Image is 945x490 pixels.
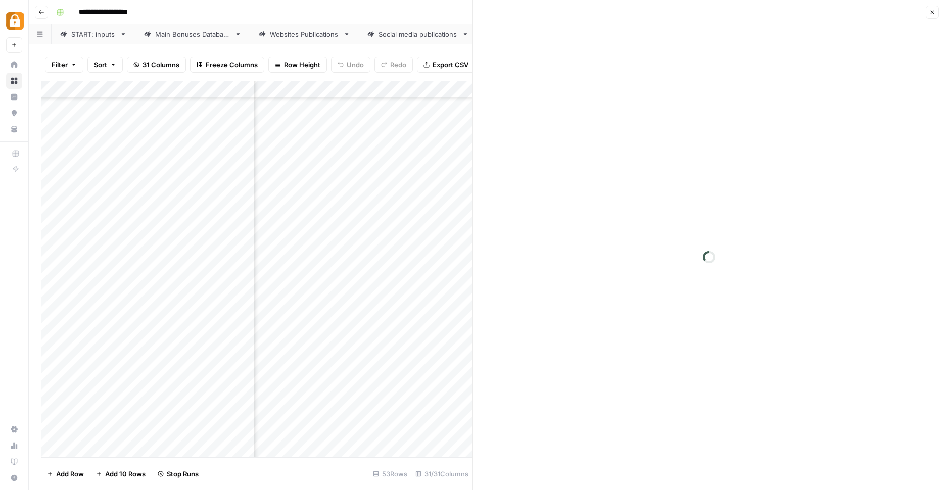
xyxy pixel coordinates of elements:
[411,466,472,482] div: 31/31 Columns
[167,469,199,479] span: Stop Runs
[6,454,22,470] a: Learning Hub
[433,60,468,70] span: Export CSV
[331,57,370,73] button: Undo
[6,105,22,121] a: Opportunities
[94,60,107,70] span: Sort
[52,24,135,44] a: START: inputs
[41,466,90,482] button: Add Row
[105,469,146,479] span: Add 10 Rows
[135,24,250,44] a: Main Bonuses Database
[250,24,359,44] a: Websites Publications
[152,466,205,482] button: Stop Runs
[390,60,406,70] span: Redo
[369,466,411,482] div: 53 Rows
[6,8,22,33] button: Workspace: Adzz
[347,60,364,70] span: Undo
[6,73,22,89] a: Browse
[71,29,116,39] div: START: inputs
[268,57,327,73] button: Row Height
[6,421,22,437] a: Settings
[6,12,24,30] img: Adzz Logo
[6,89,22,105] a: Insights
[45,57,83,73] button: Filter
[6,121,22,137] a: Your Data
[155,29,230,39] div: Main Bonuses Database
[270,29,339,39] div: Websites Publications
[379,29,458,39] div: Social media publications
[359,24,478,44] a: Social media publications
[90,466,152,482] button: Add 10 Rows
[374,57,413,73] button: Redo
[127,57,186,73] button: 31 Columns
[6,437,22,454] a: Usage
[190,57,264,73] button: Freeze Columns
[417,57,475,73] button: Export CSV
[284,60,320,70] span: Row Height
[6,57,22,73] a: Home
[206,60,258,70] span: Freeze Columns
[87,57,123,73] button: Sort
[56,469,84,479] span: Add Row
[143,60,179,70] span: 31 Columns
[52,60,68,70] span: Filter
[6,470,22,486] button: Help + Support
